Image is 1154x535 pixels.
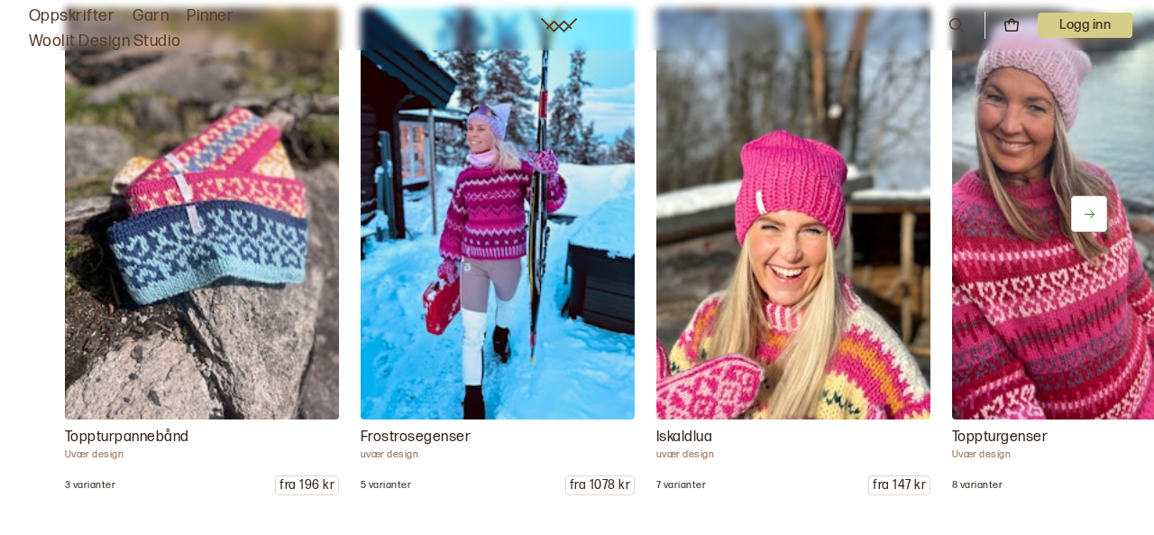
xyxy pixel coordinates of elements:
a: Woolit Design Studio [29,29,181,54]
img: uvær design Iskaldlua Iskaldlua er en enkel og raskstrikket lue som passer perfekt for deg som er... [656,8,930,420]
img: uvær design Frosegenser OBS! Alle genserne på bildene er strikket i Drops Snow, annen garninfo er... [361,8,635,420]
p: Iskaldlua [656,427,930,448]
a: Oppskrifter [29,4,114,29]
a: Garn [133,4,169,29]
p: 3 varianter [65,479,115,492]
p: fra 147 kr [869,476,930,494]
p: uvær design [656,448,930,461]
p: Frostrosegenser [361,427,635,448]
p: Uvær design [65,448,339,461]
p: uvær design [361,448,635,461]
p: 8 varianter [952,479,1003,492]
button: User dropdown [1038,13,1132,38]
p: fra 196 kr [276,476,338,494]
a: uvær design Frosegenser OBS! Alle genserne på bildene er strikket i Drops Snow, annen garninfo er... [361,8,635,495]
a: Uvær design Topptpannebånd Bruk opp restegarnet! Toppturpannebåndet er et enkelt og behagelig pan... [65,8,339,495]
p: fra 1078 kr [566,476,634,494]
a: uvær design Iskaldlua Iskaldlua er en enkel og raskstrikket lue som passer perfekt for deg som er... [656,8,930,495]
p: Logg inn [1038,13,1132,38]
p: 5 varianter [361,479,411,492]
a: Pinner [187,4,234,29]
p: Toppturpannebånd [65,427,339,448]
img: Uvær design Topptpannebånd Bruk opp restegarnet! Toppturpannebåndet er et enkelt og behagelig pan... [65,8,339,420]
a: Woolit [541,18,577,32]
p: 7 varianter [656,479,706,492]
